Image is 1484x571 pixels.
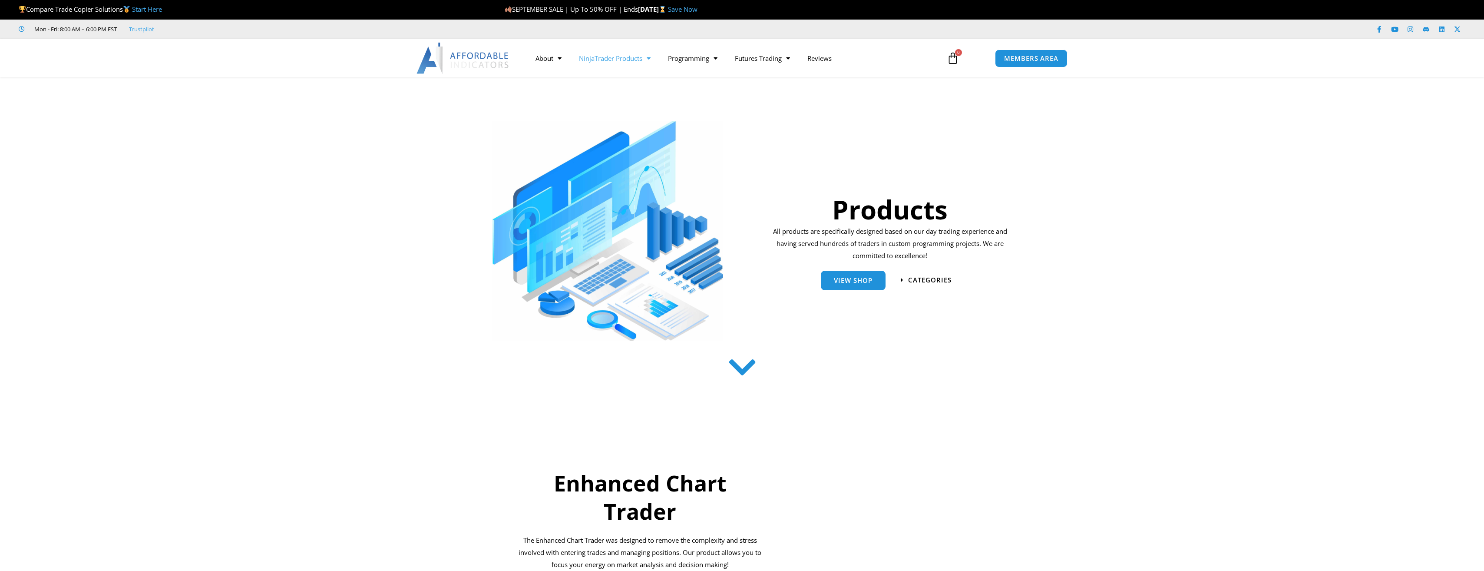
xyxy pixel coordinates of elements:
[129,24,154,34] a: Trustpilot
[995,50,1068,67] a: MEMBERS AREA
[934,46,972,71] a: 0
[726,48,799,68] a: Futures Trading
[492,121,723,341] img: ProductsSection scaled | Affordable Indicators – NinjaTrader
[517,534,763,571] p: The Enhanced Chart Trader was designed to remove the complexity and stress involved with entering...
[505,5,638,13] span: SEPTEMBER SALE | Up To 50% OFF | Ends
[527,48,570,68] a: About
[32,24,117,34] span: Mon - Fri: 8:00 AM – 6:00 PM EST
[668,5,697,13] a: Save Now
[517,469,763,526] h2: Enhanced Chart Trader
[505,6,512,13] img: 🍂
[901,277,952,283] a: categories
[834,277,873,284] span: View Shop
[19,5,162,13] span: Compare Trade Copier Solutions
[570,48,659,68] a: NinjaTrader Products
[1004,55,1058,62] span: MEMBERS AREA
[123,6,130,13] img: 🥇
[770,191,1010,228] h1: Products
[908,277,952,283] span: categories
[132,5,162,13] a: Start Here
[659,48,726,68] a: Programming
[799,48,840,68] a: Reviews
[821,271,886,290] a: View Shop
[19,6,26,13] img: 🏆
[955,49,962,56] span: 0
[527,48,937,68] nav: Menu
[659,6,666,13] img: ⌛
[770,226,1010,262] p: All products are specifically designed based on our day trading experience and having served hund...
[638,5,668,13] strong: [DATE]
[416,43,510,74] img: LogoAI | Affordable Indicators – NinjaTrader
